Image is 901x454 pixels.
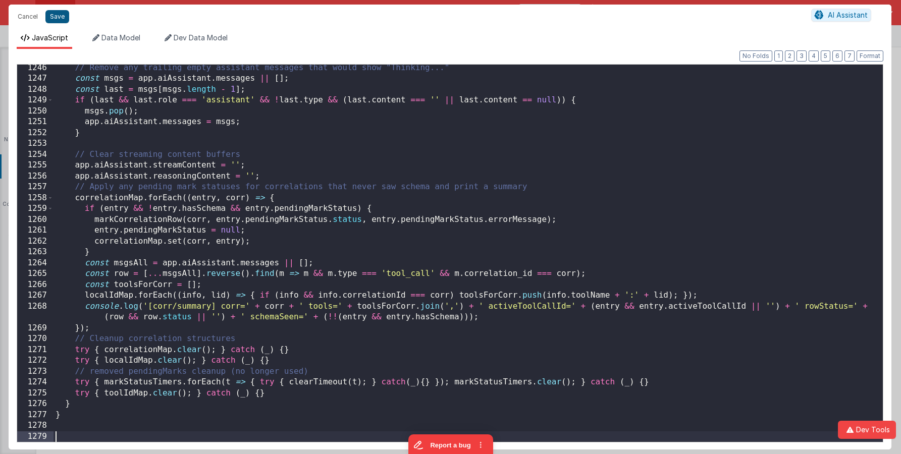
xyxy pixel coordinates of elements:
[17,323,54,334] div: 1269
[797,50,807,62] button: 3
[17,431,54,442] div: 1279
[17,366,54,377] div: 1273
[101,33,140,42] span: Data Model
[17,290,54,301] div: 1267
[17,95,54,106] div: 1249
[17,420,54,431] div: 1278
[785,50,794,62] button: 2
[809,50,819,62] button: 4
[17,345,54,356] div: 1271
[811,9,871,22] button: AI Assistant
[832,50,842,62] button: 6
[17,268,54,279] div: 1265
[17,399,54,410] div: 1276
[17,84,54,95] div: 1248
[32,33,68,42] span: JavaScript
[739,50,772,62] button: No Folds
[17,73,54,84] div: 1247
[17,160,54,171] div: 1255
[17,355,54,366] div: 1272
[17,258,54,269] div: 1264
[45,10,69,23] button: Save
[844,50,855,62] button: 7
[828,11,868,19] span: AI Assistant
[17,214,54,225] div: 1260
[17,203,54,214] div: 1259
[857,50,883,62] button: Format
[17,63,54,74] div: 1246
[17,247,54,258] div: 1263
[17,333,54,345] div: 1270
[17,128,54,139] div: 1252
[17,388,54,399] div: 1275
[174,33,228,42] span: Dev Data Model
[13,10,43,24] button: Cancel
[17,117,54,128] div: 1251
[17,149,54,160] div: 1254
[17,193,54,204] div: 1258
[17,301,54,323] div: 1268
[17,236,54,247] div: 1262
[838,421,896,439] button: Dev Tools
[17,377,54,388] div: 1274
[17,225,54,236] div: 1261
[17,182,54,193] div: 1257
[17,138,54,149] div: 1253
[17,410,54,421] div: 1277
[17,106,54,117] div: 1250
[17,279,54,291] div: 1266
[821,50,830,62] button: 5
[17,171,54,182] div: 1256
[774,50,783,62] button: 1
